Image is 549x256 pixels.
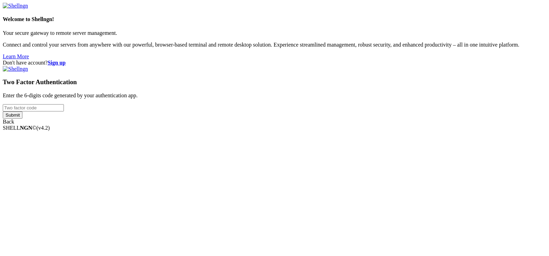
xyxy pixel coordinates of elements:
[3,78,546,86] h3: Two Factor Authentication
[3,3,28,9] img: Shellngn
[37,125,50,131] span: 4.2.0
[3,66,28,72] img: Shellngn
[20,125,32,131] b: NGN
[3,30,546,36] p: Your secure gateway to remote server management.
[3,60,546,66] div: Don't have account?
[3,104,64,111] input: Two factor code
[48,60,66,66] a: Sign up
[3,111,22,119] input: Submit
[3,42,546,48] p: Connect and control your servers from anywhere with our powerful, browser-based terminal and remo...
[3,53,29,59] a: Learn More
[3,16,546,22] h4: Welcome to Shellngn!
[3,119,14,125] a: Back
[3,125,50,131] span: SHELL ©
[3,92,546,99] p: Enter the 6-digits code generated by your authentication app.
